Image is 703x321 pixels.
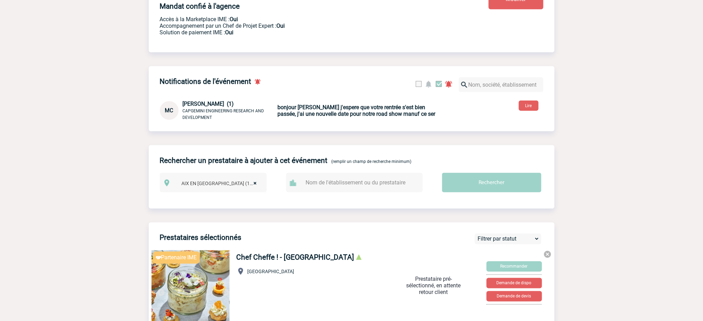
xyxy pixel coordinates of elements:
span: AIX EN PROVENCE (13290) [179,179,264,188]
img: partnaire IME [156,256,161,260]
span: [GEOGRAPHIC_DATA] [248,269,294,275]
h4: Notifications de l'événement [160,77,251,86]
span: × [254,179,257,188]
p: Conformité aux process achat client, Prise en charge de la facturation, Mutualisation de plusieur... [160,29,448,36]
div: Partenaire IME [153,252,200,264]
span: [PERSON_NAME] (1) [183,101,234,107]
span: (remplir un champ de recherche minimum) [332,159,412,164]
b: Oui [225,29,234,36]
span: CAPGEMINI ENGINEERING RESEARCH AND DEVELOPMENT [183,109,264,120]
button: Recommander [487,261,542,272]
h4: Mandat confié à l'agence [160,2,240,10]
input: Nom de l'établissement ou du prestataire [304,177,412,188]
b: Oui [277,23,285,29]
input: Rechercher [442,173,541,192]
button: Demande de dispo [487,278,542,288]
span: Risque faible [356,254,362,260]
p: Prestation payante [160,23,448,29]
p: Accès à la Marketplace IME : [160,16,448,23]
button: Lire [519,101,539,111]
h4: Prestataires sélectionnés [160,234,242,242]
a: Chef Cheffe ! - [GEOGRAPHIC_DATA] [237,253,354,262]
img: baseline_location_on_white_24dp-b.png [237,267,245,276]
b: Oui [230,16,238,23]
h4: Rechercher un prestataire à ajouter à cet événement [160,156,328,165]
div: Conversation privée : Client - Agence [160,101,276,120]
a: Lire [513,102,544,109]
a: Vous êtes sur le point de supprimer ce prestataire de votre sélection. Souhaitez-vous confirmer c... [543,250,552,260]
button: Demande de devis [487,291,542,302]
span: MC [165,107,173,114]
a: MC [PERSON_NAME] (1) CAPGEMINI ENGINEERING RESEARCH AND DEVELOPMENT bonjour [PERSON_NAME] j'esper... [160,107,441,113]
b: bonjour [PERSON_NAME] j'espere que votre rentrée s'est bien passée, j'ai une nouvelle date pour n... [278,104,436,117]
p: Prestataire pré-sélectionné, en attente retour client [403,276,464,296]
